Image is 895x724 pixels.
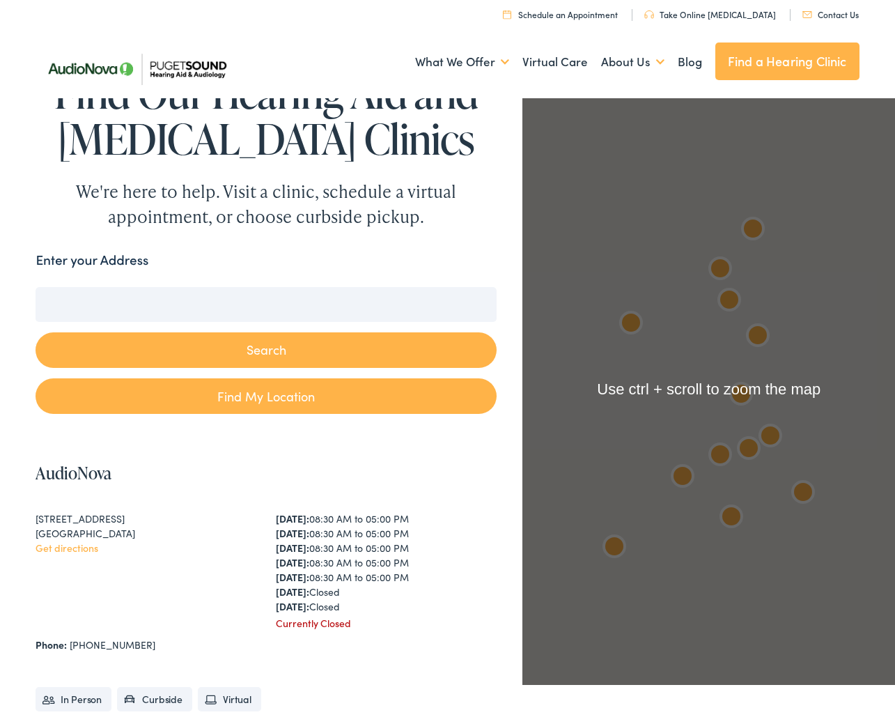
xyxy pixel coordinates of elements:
[36,287,497,322] input: Enter your address or zip code
[276,511,309,525] strong: [DATE]:
[503,8,618,20] a: Schedule an Appointment
[644,10,654,19] img: utility icon
[741,321,775,354] div: AudioNova
[802,11,812,18] img: utility icon
[713,285,746,318] div: AudioNova
[276,526,309,540] strong: [DATE]:
[736,214,770,247] div: Puget Sound Hearing Aid &#038; Audiology by AudioNova
[70,638,155,652] a: [PHONE_NUMBER]
[276,570,309,584] strong: [DATE]:
[703,254,737,287] div: AudioNova
[715,502,748,535] div: AudioNova
[198,687,261,711] li: Virtual
[117,687,192,711] li: Curbside
[522,36,588,88] a: Virtual Care
[36,541,98,555] a: Get directions
[598,532,631,565] div: AudioNova
[644,8,776,20] a: Take Online [MEDICAL_DATA]
[601,36,664,88] a: About Us
[36,526,257,541] div: [GEOGRAPHIC_DATA]
[415,36,509,88] a: What We Offer
[666,461,699,495] div: AudioNova
[36,378,497,414] a: Find My Location
[276,541,309,555] strong: [DATE]:
[276,555,309,569] strong: [DATE]:
[724,379,758,413] div: AudioNova
[36,250,148,270] label: Enter your Address
[276,599,309,613] strong: [DATE]:
[276,585,309,599] strong: [DATE]:
[36,687,111,711] li: In Person
[36,511,257,526] div: [STREET_ADDRESS]
[754,421,787,454] div: AudioNova
[802,8,859,20] a: Contact Us
[276,616,497,631] div: Currently Closed
[732,433,765,467] div: AudioNova
[36,461,111,484] a: AudioNova
[715,43,859,80] a: Find a Hearing Clinic
[43,179,489,229] div: We're here to help. Visit a clinic, schedule a virtual appointment, or choose curbside pickup.
[678,36,702,88] a: Blog
[36,70,497,162] h1: Find Our Hearing Aid and [MEDICAL_DATA] Clinics
[614,308,648,341] div: AudioNova
[36,638,67,652] strong: Phone:
[703,440,737,473] div: AudioNova
[786,477,820,511] div: AudioNova
[503,10,511,19] img: utility icon
[276,511,497,614] div: 08:30 AM to 05:00 PM 08:30 AM to 05:00 PM 08:30 AM to 05:00 PM 08:30 AM to 05:00 PM 08:30 AM to 0...
[36,332,497,368] button: Search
